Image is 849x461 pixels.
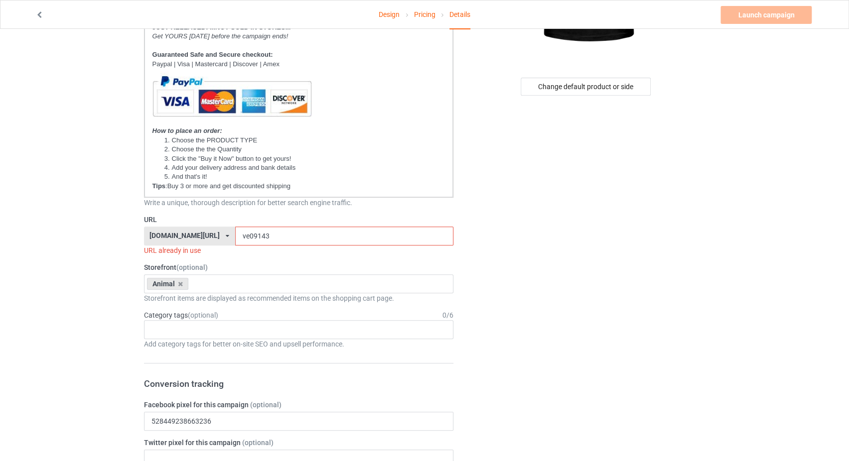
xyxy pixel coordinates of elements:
div: URL already in use [144,245,454,255]
div: [DOMAIN_NAME][URL] [149,232,220,239]
li: Choose the PRODUCT TYPE [162,136,445,145]
span: (optional) [242,439,274,447]
strong: Guaranteed Safe and Secure checkout: [152,51,273,58]
li: Click the "Buy it Now" button to get yours! [162,154,445,163]
strong: JUST RELEASED! ...NOT SOLD IN STORES... [152,23,291,31]
div: Storefront items are displayed as recommended items on the shopping cart page. [144,293,454,303]
p: Paypal | Visa | Mastercard | Discover | Amex [152,60,445,69]
div: Add category tags for better on-site SEO and upsell performance. [144,339,454,349]
em: How to place an order: [152,127,222,134]
li: And that's it! [162,172,445,181]
p: :Buy 3 or more and get discounted shipping [152,182,445,191]
div: Change default product or side [521,78,651,96]
img: AM_mc_vs_dc_ae.jpg [152,69,311,123]
strong: Tips [152,182,166,190]
em: Get YOURS [DATE] before the campaign ends! [152,32,288,40]
div: Animal [147,278,189,290]
li: Choose the the Quantity [162,145,445,154]
li: Add your delivery address and bank details [162,163,445,172]
span: (optional) [250,401,282,409]
label: Storefront [144,262,454,272]
label: Facebook pixel for this campaign [144,400,454,410]
div: Details [449,0,470,29]
span: (optional) [188,311,218,319]
h3: Conversion tracking [144,378,454,389]
a: Design [379,0,400,28]
span: (optional) [176,263,208,271]
label: Twitter pixel for this campaign [144,438,454,448]
label: Category tags [144,310,218,320]
a: Pricing [414,0,435,28]
div: 0 / 6 [442,310,453,320]
div: Write a unique, thorough description for better search engine traffic. [144,198,454,208]
label: URL [144,215,454,225]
